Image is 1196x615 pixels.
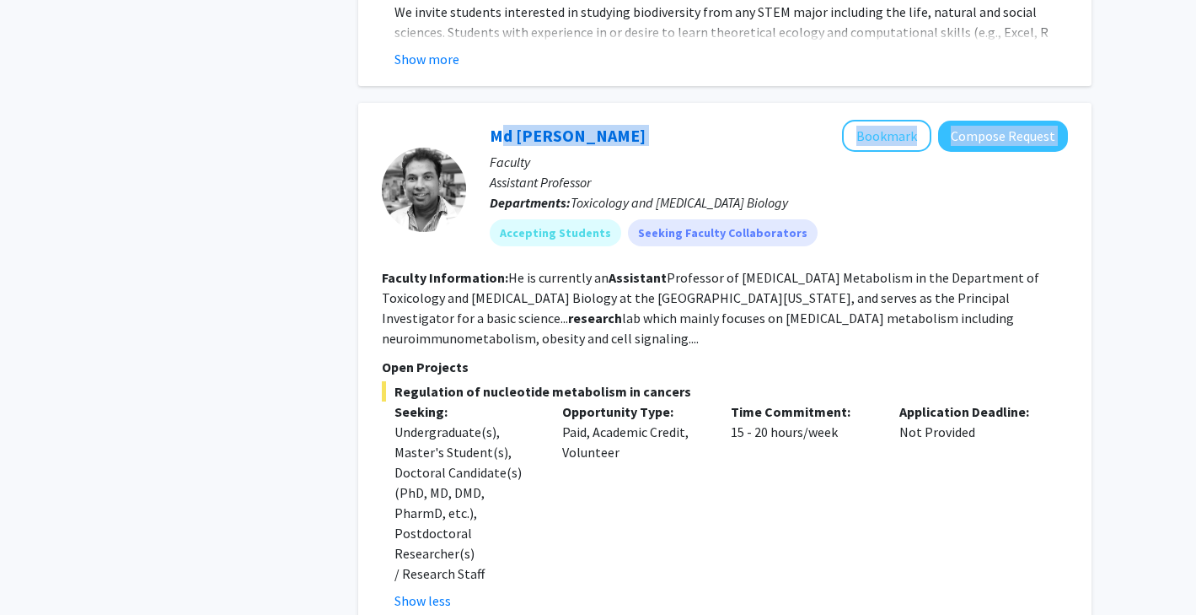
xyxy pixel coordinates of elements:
button: Show less [394,591,451,611]
p: Seeking: [394,402,538,422]
button: Show more [394,49,459,69]
p: Open Projects [382,357,1068,377]
p: Application Deadline: [899,402,1043,422]
div: Not Provided [887,402,1055,611]
iframe: Chat [13,539,72,602]
mat-chip: Seeking Faculty Collaborators [628,219,818,246]
div: Undergraduate(s), Master's Student(s), Doctoral Candidate(s) (PhD, MD, DMD, PharmD, etc.), Postdo... [394,422,538,584]
span: Regulation of nucleotide metabolism in cancers [382,381,1068,402]
b: Assistant [609,269,667,286]
div: Paid, Academic Credit, Volunteer [550,402,718,611]
p: We invite students interested in studying biodiversity from any STEM major including the life, na... [394,2,1068,83]
button: Compose Request to Md Eunus Ali [938,121,1068,152]
button: Add Md Eunus Ali to Bookmarks [842,120,931,152]
b: research [568,310,622,326]
span: Toxicology and [MEDICAL_DATA] Biology [571,194,788,211]
p: Time Commitment: [731,402,874,422]
div: 15 - 20 hours/week [718,402,887,611]
mat-chip: Accepting Students [490,219,621,246]
fg-read-more: He is currently an Professor of [MEDICAL_DATA] Metabolism in the Department of Toxicology and [ME... [382,269,1039,347]
p: Opportunity Type: [562,402,705,422]
p: Faculty [490,152,1068,172]
p: Assistant Professor [490,172,1068,192]
a: Md [PERSON_NAME] [490,125,646,146]
b: Departments: [490,194,571,211]
b: Faculty Information: [382,269,508,286]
